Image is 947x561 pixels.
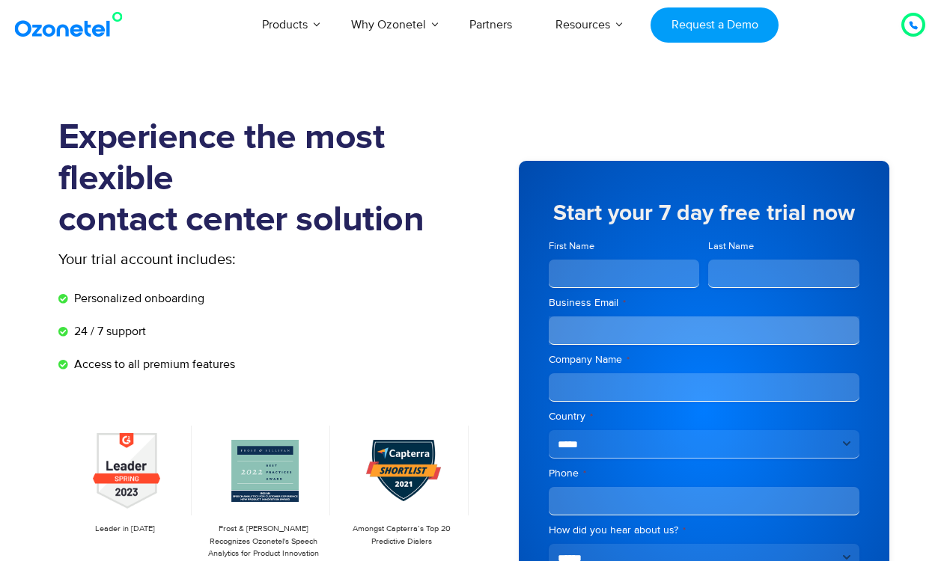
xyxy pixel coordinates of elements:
span: Personalized onboarding [70,289,204,307]
p: Your trial account includes: [58,248,362,271]
span: Access to all premium features [70,355,235,373]
label: Last Name [708,239,859,254]
h1: Experience the most flexible contact center solution [58,117,474,241]
p: Amongst Capterra’s Top 20 Predictive Dialers [342,523,461,548]
span: 24 / 7 support [70,322,146,340]
label: Country [549,409,859,424]
label: Company Name [549,352,859,367]
label: How did you hear about us? [549,523,859,538]
label: Business Email [549,295,859,310]
p: Frost & [PERSON_NAME] Recognizes Ozonetel's Speech Analytics for Product Innovation [204,523,323,560]
label: First Name [549,239,700,254]
label: Phone [549,466,859,481]
p: Leader in [DATE] [66,523,185,536]
a: Request a Demo [651,7,779,43]
h5: Start your 7 day free trial now [549,202,859,224]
